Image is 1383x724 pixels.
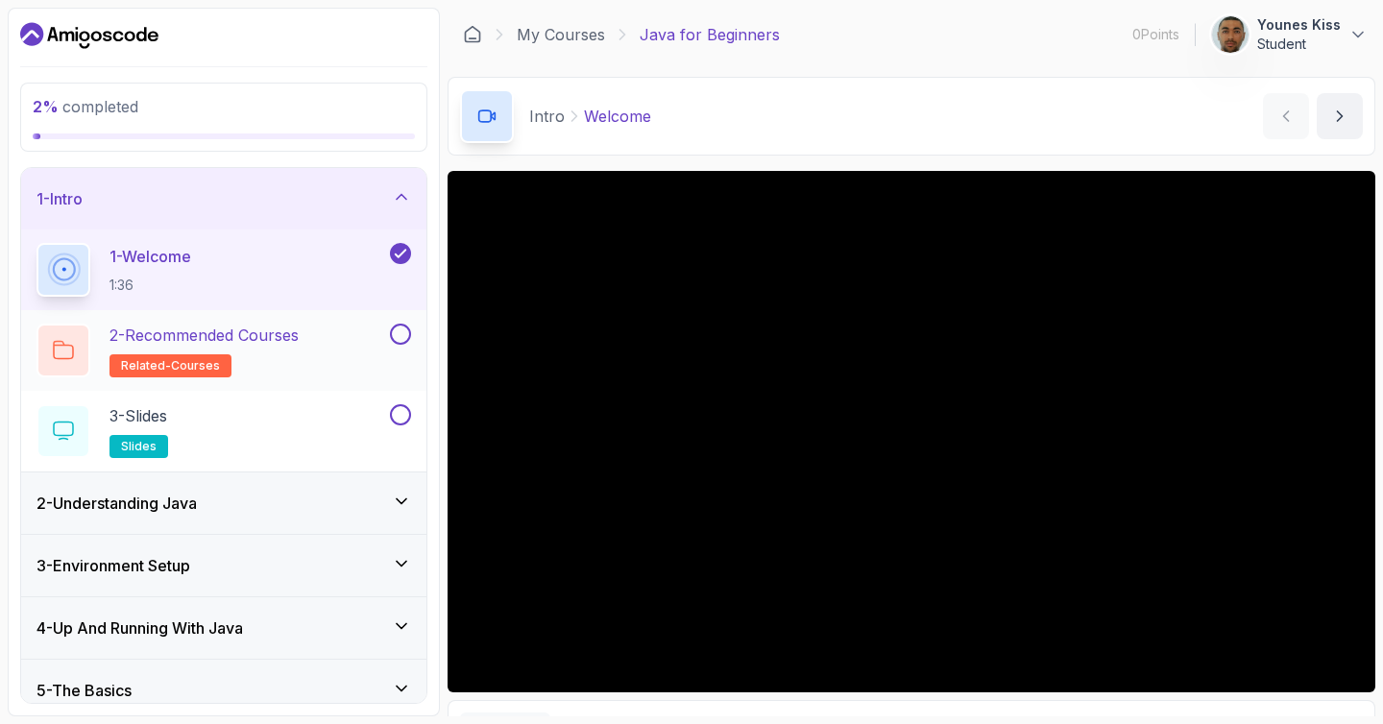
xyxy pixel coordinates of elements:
[21,660,426,721] button: 5-The Basics
[20,20,158,51] a: Dashboard
[1212,16,1249,53] img: user profile image
[1263,93,1309,139] button: previous content
[121,439,157,454] span: slides
[36,554,190,577] h3: 3 - Environment Setup
[33,97,59,116] span: 2 %
[36,243,411,297] button: 1-Welcome1:36
[1257,15,1341,35] p: Younes Kiss
[36,187,83,210] h3: 1 - Intro
[109,245,191,268] p: 1 - Welcome
[517,23,605,46] a: My Courses
[36,492,197,515] h3: 2 - Understanding Java
[36,616,243,640] h3: 4 - Up And Running With Java
[1211,15,1368,54] button: user profile imageYounes KissStudent
[36,324,411,377] button: 2-Recommended Coursesrelated-courses
[1257,35,1341,54] p: Student
[1132,25,1179,44] p: 0 Points
[529,105,565,128] p: Intro
[463,25,482,44] a: Dashboard
[109,404,167,427] p: 3 - Slides
[121,358,220,374] span: related-courses
[21,472,426,534] button: 2-Understanding Java
[33,97,138,116] span: completed
[21,168,426,229] button: 1-Intro
[448,171,1375,692] iframe: 1 - Hi
[640,23,780,46] p: Java for Beginners
[21,535,426,596] button: 3-Environment Setup
[1317,93,1363,139] button: next content
[36,404,411,458] button: 3-Slidesslides
[584,105,651,128] p: Welcome
[21,597,426,659] button: 4-Up And Running With Java
[109,276,191,295] p: 1:36
[36,679,132,702] h3: 5 - The Basics
[109,324,299,347] p: 2 - Recommended Courses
